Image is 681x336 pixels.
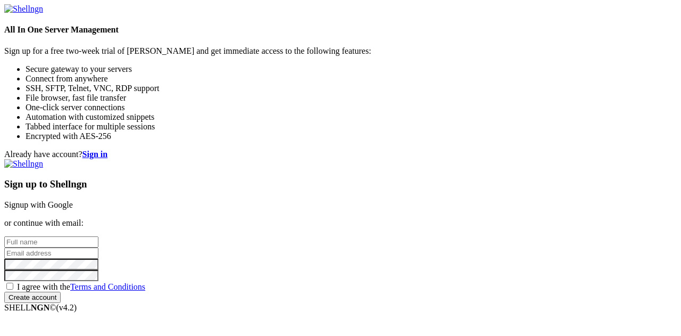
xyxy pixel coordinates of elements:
li: Secure gateway to your servers [26,64,677,74]
p: Sign up for a free two-week trial of [PERSON_NAME] and get immediate access to the following feat... [4,46,677,56]
a: Signup with Google [4,200,73,209]
input: Full name [4,236,98,248]
li: Encrypted with AES-256 [26,132,677,141]
li: Automation with customized snippets [26,112,677,122]
li: SSH, SFTP, Telnet, VNC, RDP support [26,84,677,93]
a: Sign in [82,150,108,159]
img: Shellngn [4,159,43,169]
li: One-click server connections [26,103,677,112]
b: NGN [31,303,50,312]
span: I agree with the [17,282,145,291]
li: File browser, fast file transfer [26,93,677,103]
div: Already have account? [4,150,677,159]
span: SHELL © [4,303,77,312]
input: I agree with theTerms and Conditions [6,283,13,290]
h3: Sign up to Shellngn [4,178,677,190]
a: Terms and Conditions [70,282,145,291]
li: Connect from anywhere [26,74,677,84]
span: 4.2.0 [56,303,77,312]
p: or continue with email: [4,218,677,228]
input: Email address [4,248,98,259]
li: Tabbed interface for multiple sessions [26,122,677,132]
img: Shellngn [4,4,43,14]
input: Create account [4,292,61,303]
h4: All In One Server Management [4,25,677,35]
